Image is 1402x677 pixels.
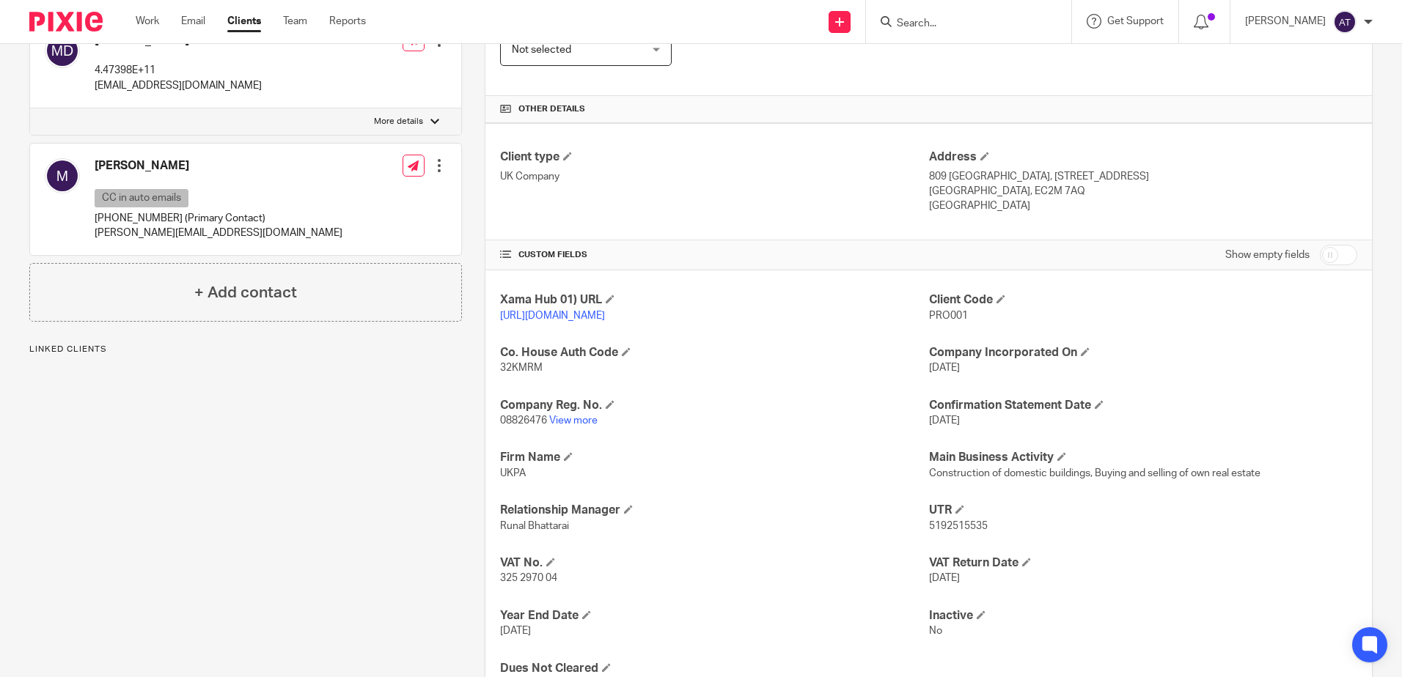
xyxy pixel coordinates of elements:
a: Clients [227,14,261,29]
h4: CUSTOM FIELDS [500,249,928,261]
a: Team [283,14,307,29]
span: Other details [518,103,585,115]
h4: Client Code [929,292,1357,308]
h4: Inactive [929,608,1357,624]
a: View more [549,415,598,426]
h4: Co. House Auth Code [500,345,928,360]
span: Get Support [1107,16,1164,26]
h4: Year End Date [500,608,928,624]
p: 809 [GEOGRAPHIC_DATA], [STREET_ADDRESS] [929,169,1357,184]
label: Show empty fields [1225,248,1310,262]
span: Runal Bhattarai [500,521,569,531]
span: 08826476 [500,415,547,426]
h4: VAT No. [500,555,928,571]
h4: Confirmation Statement Date [929,398,1357,413]
h4: Company Incorporated On [929,345,1357,360]
h4: Address [929,149,1357,165]
h4: Dues Not Cleared [500,661,928,676]
p: [PERSON_NAME][EMAIL_ADDRESS][DOMAIN_NAME] [95,226,342,240]
p: [PHONE_NUMBER] (Primary Contact) [95,211,342,226]
span: [DATE] [500,626,531,636]
img: Pixie [29,12,103,32]
span: PRO001 [929,311,968,321]
input: Search [895,18,1027,31]
img: svg%3E [1333,10,1357,34]
img: svg%3E [45,33,80,68]
h4: Company Reg. No. [500,398,928,413]
span: Not selected [512,45,571,55]
p: More details [374,116,423,127]
p: 4.47398E+11 [95,63,262,78]
p: [GEOGRAPHIC_DATA] [929,199,1357,213]
p: [PERSON_NAME] [1245,14,1326,29]
a: Email [181,14,205,29]
h4: Main Business Activity [929,450,1357,465]
a: Reports [329,14,366,29]
h4: Client type [500,149,928,165]
span: [DATE] [929,415,960,426]
span: 5192515535 [929,521,988,531]
span: UKPA [500,468,526,478]
h4: Xama Hub 01) URL [500,292,928,308]
p: Linked clients [29,344,462,355]
h4: UTR [929,503,1357,518]
span: [DATE] [929,573,960,583]
img: svg%3E [45,158,80,193]
span: [DATE] [929,363,960,373]
h4: [PERSON_NAME] [95,158,342,174]
h4: VAT Return Date [929,555,1357,571]
h4: Firm Name [500,450,928,465]
a: Work [136,14,159,29]
a: [URL][DOMAIN_NAME] [500,311,605,321]
p: UK Company [500,169,928,184]
span: Construction of domestic buildings, Buying and selling of own real estate [929,468,1260,478]
span: 325 2970 04 [500,573,557,583]
span: 32KMRM [500,363,543,373]
p: CC in auto emails [95,189,188,207]
h4: Relationship Manager [500,503,928,518]
h4: + Add contact [194,281,297,304]
p: [EMAIL_ADDRESS][DOMAIN_NAME] [95,78,262,93]
span: No [929,626,942,636]
p: [GEOGRAPHIC_DATA], EC2M 7AQ [929,184,1357,199]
